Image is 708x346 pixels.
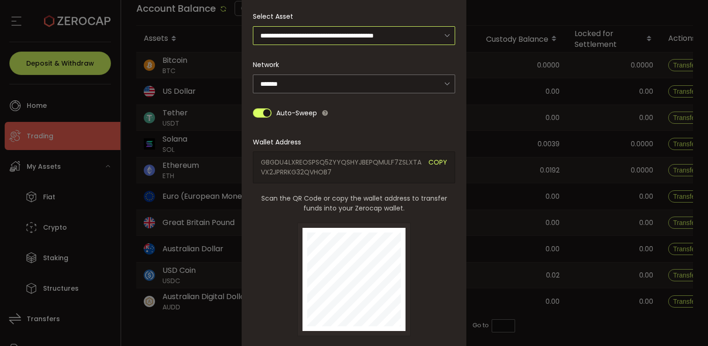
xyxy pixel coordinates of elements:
[253,12,299,21] label: Select Asset
[253,194,455,213] span: Scan the QR Code or copy the wallet address to transfer funds into your Zerocap wallet.
[253,137,307,147] label: Wallet Address
[253,60,285,69] label: Network
[428,158,447,177] span: COPY
[261,158,421,177] span: GBGDU4LXREOSPSQ5ZYYQSHYJBEPQMULF7ZSLXTAVX2JPRRKG32QVHOB7
[276,104,317,122] span: Auto-Sweep
[661,301,708,346] iframe: Chat Widget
